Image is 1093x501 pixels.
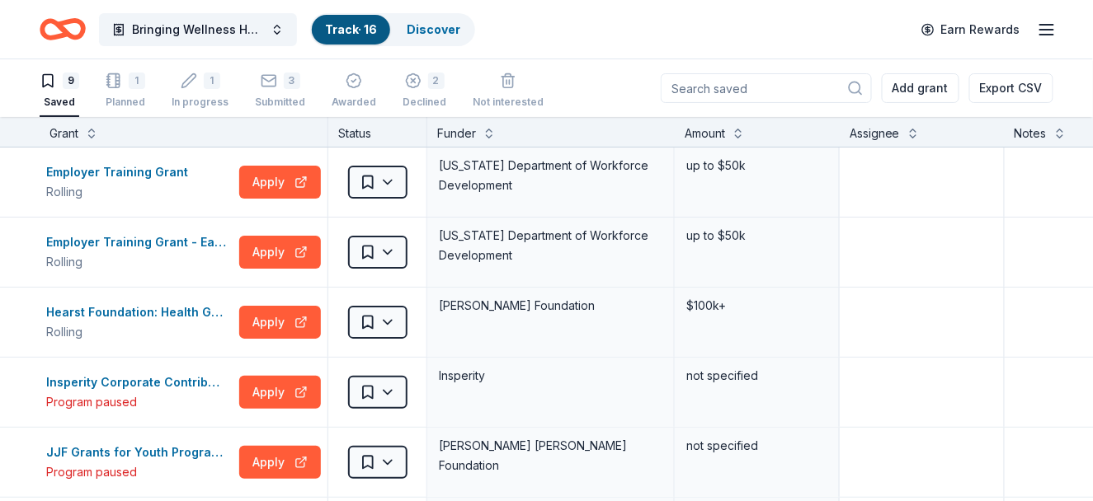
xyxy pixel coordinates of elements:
[437,364,664,387] div: Insperity
[328,117,427,147] div: Status
[46,252,233,272] div: Rolling
[310,13,475,46] button: Track· 16Discover
[204,73,220,89] div: 1
[239,446,321,479] button: Apply
[239,236,321,269] button: Apply
[255,66,305,117] button: 3Submitted
[437,154,664,197] div: [US_STATE] Department of Workforce Development
[403,66,446,117] button: 2Declined
[685,224,829,247] div: up to $50k
[255,96,305,109] div: Submitted
[239,306,321,339] button: Apply
[46,302,233,322] div: Hearst Foundation: Health Grant
[437,294,664,317] div: [PERSON_NAME] Foundation
[882,73,959,103] button: Add grant
[407,22,460,36] a: Discover
[428,73,445,89] div: 2
[969,73,1053,103] button: Export CSV
[40,66,79,117] button: 9Saved
[172,96,228,109] div: In progress
[325,22,377,36] a: Track· 16
[46,232,233,252] div: Employer Training Grant - Early Childhood Education
[332,96,376,109] div: Awarded
[473,96,544,109] div: Not interested
[46,162,233,202] button: Employer Training GrantRolling
[99,13,297,46] button: Bringing Wellness Home
[239,376,321,409] button: Apply
[46,372,233,392] div: Insperity Corporate Contributions
[685,154,829,177] div: up to $50k
[46,302,233,342] button: Hearst Foundation: Health GrantRolling
[403,96,446,109] div: Declined
[46,162,195,182] div: Employer Training Grant
[172,66,228,117] button: 1In progress
[129,73,145,89] div: 1
[46,182,195,202] div: Rolling
[46,232,233,272] button: Employer Training Grant - Early Childhood EducationRolling
[46,392,233,412] div: Program paused
[685,294,829,317] div: $100k+
[46,462,233,482] div: Program paused
[284,73,300,89] div: 3
[1015,124,1047,143] div: Notes
[46,442,233,462] div: JJF Grants for Youth Programs
[685,364,829,387] div: not specified
[685,434,829,457] div: not specified
[437,434,664,477] div: [PERSON_NAME] [PERSON_NAME] Foundation
[106,66,145,117] button: 1Planned
[332,66,376,117] button: Awarded
[46,322,233,342] div: Rolling
[473,66,544,117] button: Not interested
[40,96,79,109] div: Saved
[912,15,1030,44] a: Earn Rewards
[132,20,264,40] span: Bringing Wellness Home
[685,124,725,143] div: Amount
[106,96,145,109] div: Planned
[239,166,321,199] button: Apply
[437,224,664,267] div: [US_STATE] Department of Workforce Development
[46,372,233,412] button: Insperity Corporate ContributionsProgram paused
[63,73,79,89] div: 9
[661,73,872,103] input: Search saved
[850,124,900,143] div: Assignee
[437,124,476,143] div: Funder
[49,124,78,143] div: Grant
[40,10,86,49] a: Home
[46,442,233,482] button: JJF Grants for Youth ProgramsProgram paused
